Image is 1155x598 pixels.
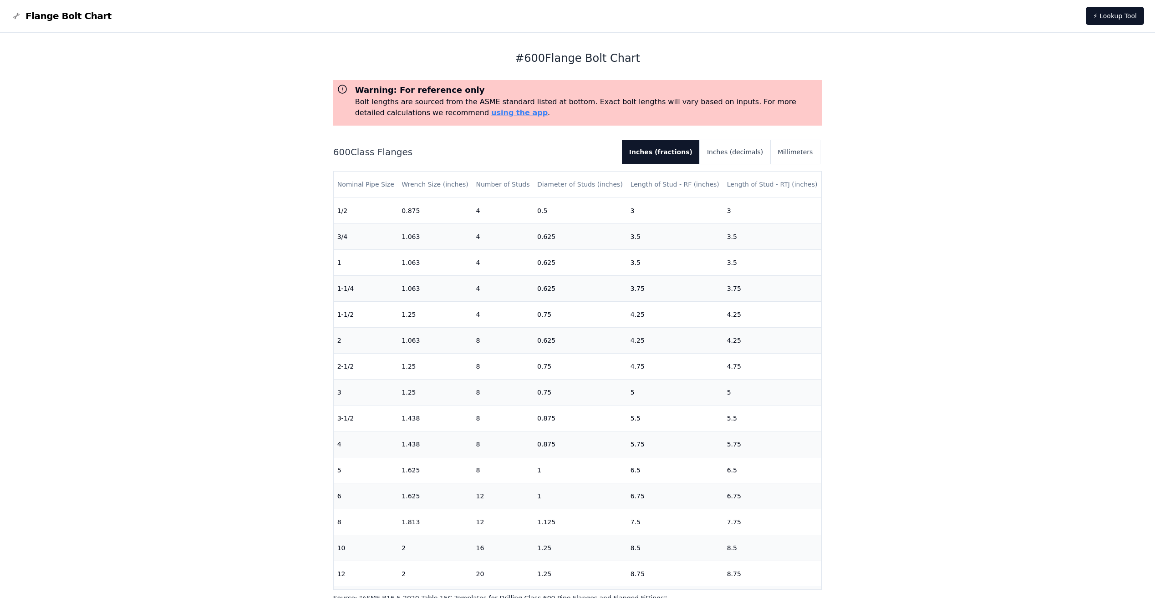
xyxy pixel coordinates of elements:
td: 12 [472,483,534,509]
td: 1 [534,483,627,509]
td: 1.25 [534,561,627,587]
h1: # 600 Flange Bolt Chart [333,51,822,66]
td: 3.5 [627,249,723,275]
td: 0.75 [534,353,627,379]
td: 3/4 [334,223,398,249]
td: 5 [723,379,822,405]
td: 3 [334,379,398,405]
td: 4.25 [627,327,723,353]
td: 1 [534,457,627,483]
td: 1 [334,249,398,275]
td: 1.25 [398,379,472,405]
td: 1.438 [398,431,472,457]
td: 12 [334,561,398,587]
td: 0.625 [534,249,627,275]
button: Millimeters [770,140,820,164]
td: 3.75 [723,275,822,301]
td: 1-1/2 [334,301,398,327]
td: 3.5 [723,223,822,249]
td: 0.875 [398,198,472,223]
td: 0.875 [534,405,627,431]
td: 4 [334,431,398,457]
td: 1.625 [398,483,472,509]
td: 4 [472,223,534,249]
th: Diameter of Studs (inches) [534,172,627,198]
td: 3.5 [723,249,822,275]
td: 0.625 [534,275,627,301]
td: 4.75 [627,353,723,379]
th: Length of Stud - RF (inches) [627,172,723,198]
td: 7.5 [627,509,723,535]
td: 4.25 [723,327,822,353]
td: 1.813 [398,509,472,535]
td: 6 [334,483,398,509]
a: ⚡ Lookup Tool [1086,7,1144,25]
a: Flange Bolt Chart LogoFlange Bolt Chart [11,10,112,22]
td: 16 [472,535,534,561]
th: Length of Stud - RTJ (inches) [723,172,822,198]
td: 3-1/2 [334,405,398,431]
td: 1.25 [534,535,627,561]
td: 8 [472,379,534,405]
td: 8.75 [627,561,723,587]
td: 0.5 [534,198,627,223]
img: Flange Bolt Chart Logo [11,10,22,21]
td: 4.25 [627,301,723,327]
td: 12 [472,509,534,535]
td: 6.75 [723,483,822,509]
td: 6.5 [627,457,723,483]
td: 2 [398,535,472,561]
th: Wrench Size (inches) [398,172,472,198]
td: 10 [334,535,398,561]
a: using the app [491,108,548,117]
td: 20 [472,561,534,587]
td: 8 [472,353,534,379]
td: 3 [627,198,723,223]
td: 1.063 [398,223,472,249]
td: 8 [334,509,398,535]
h2: 600 Class Flanges [333,146,615,158]
td: 3 [723,198,822,223]
td: 1.438 [398,405,472,431]
button: Inches (fractions) [622,140,700,164]
td: 8 [472,431,534,457]
span: Flange Bolt Chart [25,10,112,22]
h3: Warning: For reference only [355,84,819,96]
td: 4.25 [723,301,822,327]
th: Number of Studs [472,172,534,198]
td: 5.5 [627,405,723,431]
td: 1.25 [398,301,472,327]
td: 1.063 [398,249,472,275]
td: 0.625 [534,327,627,353]
td: 0.875 [534,431,627,457]
td: 2 [398,561,472,587]
td: 6.75 [627,483,723,509]
td: 7.75 [723,509,822,535]
p: Bolt lengths are sourced from the ASME standard listed at bottom. Exact bolt lengths will vary ba... [355,96,819,118]
td: 1/2 [334,198,398,223]
td: 5.75 [627,431,723,457]
button: Inches (decimals) [700,140,770,164]
td: 1.063 [398,275,472,301]
td: 2 [334,327,398,353]
td: 5.75 [723,431,822,457]
td: 5 [627,379,723,405]
td: 4.75 [723,353,822,379]
td: 1.625 [398,457,472,483]
td: 4 [472,275,534,301]
td: 8.75 [723,561,822,587]
td: 5.5 [723,405,822,431]
td: 1.25 [398,353,472,379]
td: 8.5 [723,535,822,561]
td: 3.5 [627,223,723,249]
td: 0.625 [534,223,627,249]
td: 1.063 [398,327,472,353]
td: 8 [472,457,534,483]
td: 0.75 [534,301,627,327]
td: 5 [334,457,398,483]
td: 4 [472,249,534,275]
td: 8 [472,327,534,353]
td: 1-1/4 [334,275,398,301]
td: 0.75 [534,379,627,405]
td: 1.125 [534,509,627,535]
